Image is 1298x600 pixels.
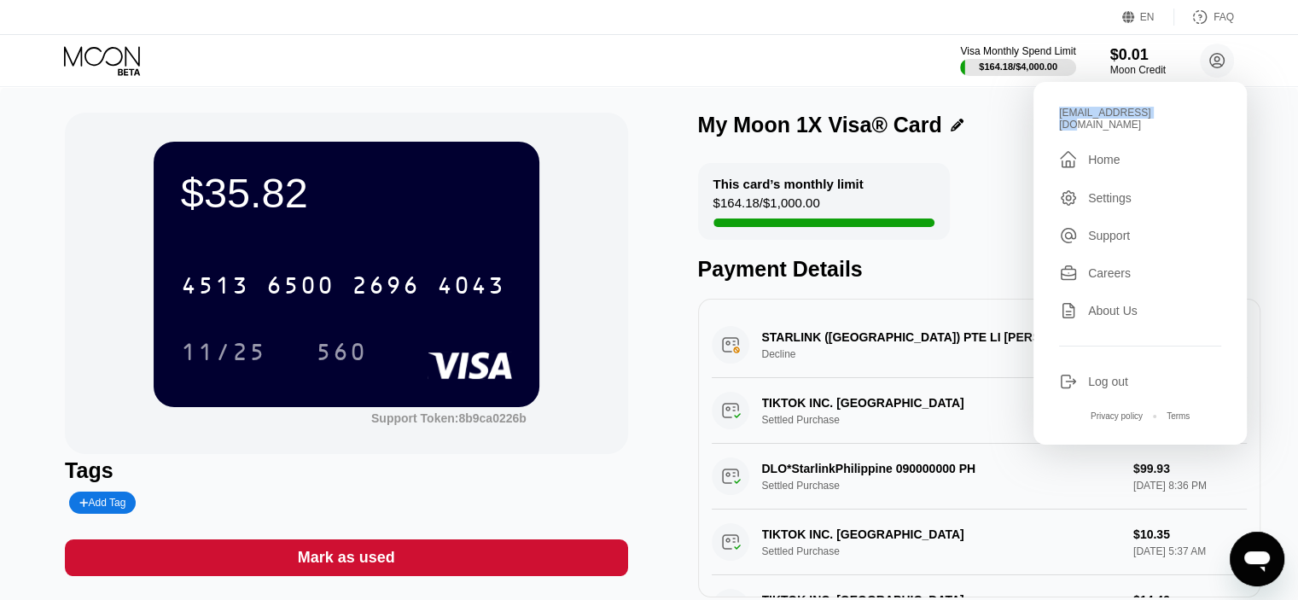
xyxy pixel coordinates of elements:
[1091,411,1143,421] div: Privacy policy
[979,61,1057,72] div: $164.18 / $4,000.00
[1059,264,1221,283] div: Careers
[1167,411,1190,421] div: Terms
[181,274,249,301] div: 4513
[316,341,367,368] div: 560
[1088,266,1131,280] div: Careers
[1059,189,1221,207] div: Settings
[1110,64,1166,76] div: Moon Credit
[1059,226,1221,245] div: Support
[371,411,527,425] div: Support Token:8b9ca0226b
[1230,532,1284,586] iframe: Button to launch messaging window
[1122,9,1174,26] div: EN
[1088,191,1132,205] div: Settings
[1059,149,1078,170] div: 
[1088,229,1130,242] div: Support
[1214,11,1234,23] div: FAQ
[1059,301,1221,320] div: About Us
[1088,153,1120,166] div: Home
[1174,9,1234,26] div: FAQ
[65,458,627,483] div: Tags
[168,330,279,373] div: 11/25
[1110,46,1166,64] div: $0.01
[352,274,420,301] div: 2696
[1059,149,1221,170] div: Home
[960,45,1075,57] div: Visa Monthly Spend Limit
[181,341,266,368] div: 11/25
[713,195,820,218] div: $164.18 / $1,000.00
[69,492,136,514] div: Add Tag
[960,45,1075,76] div: Visa Monthly Spend Limit$164.18/$4,000.00
[713,177,864,191] div: This card’s monthly limit
[1059,372,1221,391] div: Log out
[1088,304,1138,317] div: About Us
[181,169,512,217] div: $35.82
[371,411,527,425] div: Support Token: 8b9ca0226b
[698,113,942,137] div: My Moon 1X Visa® Card
[298,548,395,568] div: Mark as used
[171,264,515,306] div: 4513650026964043
[1088,375,1128,388] div: Log out
[266,274,335,301] div: 6500
[79,497,125,509] div: Add Tag
[437,274,505,301] div: 4043
[1059,107,1221,131] div: [EMAIL_ADDRESS][DOMAIN_NAME]
[1140,11,1155,23] div: EN
[65,539,627,576] div: Mark as used
[1110,46,1166,76] div: $0.01Moon Credit
[698,257,1260,282] div: Payment Details
[303,330,380,373] div: 560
